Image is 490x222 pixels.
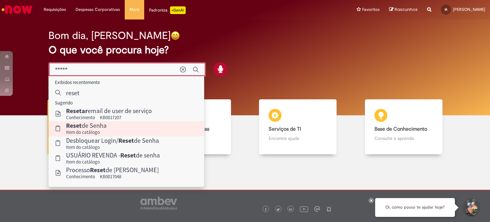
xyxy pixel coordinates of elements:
[76,6,120,13] span: Despesas Corporativas
[375,198,455,217] div: Oi, como posso te ajudar hoje?
[33,99,139,155] a: Tirar dúvidas Tirar dúvidas com Lupi Assist e Gen Ai
[44,6,66,13] span: Requisições
[48,30,171,41] h2: Bom dia, [PERSON_NAME]
[269,126,301,132] b: Serviços de TI
[1,3,33,16] img: ServiceNow
[314,206,320,212] img: logo_footer_workplace.png
[300,205,308,213] img: logo_footer_youtube.png
[130,6,139,13] span: More
[351,99,457,155] a: Base de Conhecimento Consulte e aprenda
[269,135,327,142] p: Encontre ajuda
[149,6,186,14] div: Padroniza
[362,6,380,13] span: Favoritos
[277,208,280,211] img: logo_footer_twitter.png
[163,126,209,132] b: Catálogo de Ofertas
[264,208,267,211] img: logo_footer_facebook.png
[389,7,418,13] a: Rascunhos
[395,6,418,12] span: Rascunhos
[375,126,427,132] b: Base de Conhecimento
[445,7,447,11] span: IA
[461,198,480,217] button: Iniciar Conversa de Suporte
[170,6,186,14] p: +GenAi
[171,31,180,40] img: happy-face.png
[289,208,292,211] img: logo_footer_linkedin.png
[48,44,442,56] h2: O que você procura hoje?
[453,7,485,12] span: [PERSON_NAME]
[375,135,433,142] p: Consulte e aprenda
[140,197,177,210] img: logo_footer_ambev_rotulo_gray.png
[245,99,351,155] a: Serviços de TI Encontre ajuda
[326,206,332,212] img: logo_footer_naosei.png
